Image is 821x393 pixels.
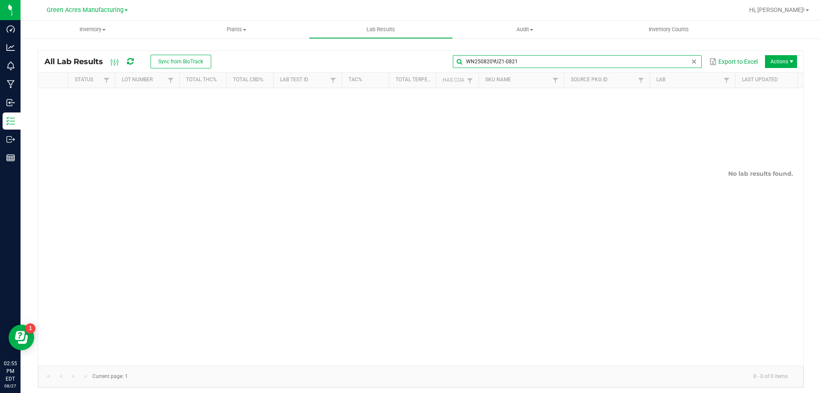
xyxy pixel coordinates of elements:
span: Lab Results [355,26,407,33]
a: Filter [165,75,176,86]
inline-svg: Analytics [6,43,15,52]
a: Total Terpenes%Sortable [396,77,432,83]
a: Audit [453,21,597,38]
iframe: Resource center unread badge [25,323,35,334]
a: Filter [550,75,561,86]
a: Total THC%Sortable [186,77,223,83]
th: Has CoA [436,73,478,88]
inline-svg: Dashboard [6,25,15,33]
a: Plants [165,21,309,38]
button: Sync from BioTrack [151,55,211,68]
a: Inventory Counts [597,21,741,38]
p: 08/27 [4,383,17,389]
inline-svg: Inventory [6,117,15,125]
a: Lot NumberSortable [122,77,165,83]
a: Lab Test IDSortable [280,77,328,83]
span: clear [691,58,697,65]
a: LabSortable [656,77,721,83]
inline-svg: Inbound [6,98,15,107]
a: Last UpdatedSortable [742,77,817,83]
a: Filter [101,75,112,86]
a: TAC%Sortable [348,77,385,83]
span: Hi, [PERSON_NAME]! [749,6,805,13]
button: Export to Excel [707,54,760,69]
a: Filter [721,75,732,86]
span: Audit [453,26,597,33]
input: Search Source Package ID, Sample Package ID, Lot Number, or SKU Name [453,55,701,68]
a: Lab Results [309,21,453,38]
span: No lab results found. [728,170,793,177]
span: Plants [165,26,308,33]
inline-svg: Outbound [6,135,15,144]
inline-svg: Monitoring [6,62,15,70]
a: Filter [465,75,475,86]
iframe: Resource center [9,325,34,350]
span: Green Acres Manufacturing [47,6,124,14]
a: Inventory [21,21,165,38]
a: StatusSortable [75,77,101,83]
span: Inventory [21,26,165,33]
a: Total CBD%Sortable [233,77,270,83]
a: Source Pkg IDSortable [571,77,635,83]
inline-svg: Reports [6,154,15,162]
li: Actions [765,55,797,68]
div: All Lab Results [44,54,218,69]
kendo-pager-info: 0 - 0 of 0 items [133,369,794,384]
span: Inventory Counts [637,26,700,33]
a: Filter [636,75,646,86]
span: Sync from BioTrack [158,59,203,65]
a: Filter [328,75,338,86]
p: 02:55 PM EDT [4,360,17,383]
a: SKU NameSortable [485,77,550,83]
kendo-pager: Current page: 1 [38,366,803,387]
inline-svg: Manufacturing [6,80,15,89]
